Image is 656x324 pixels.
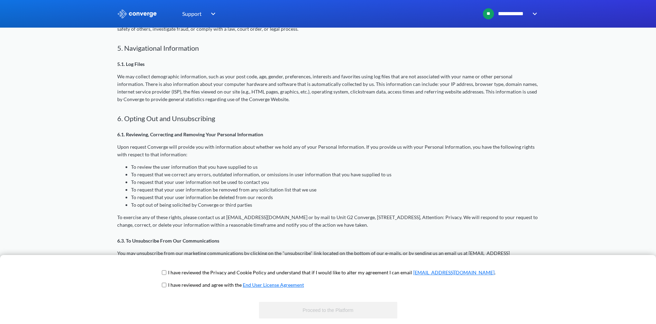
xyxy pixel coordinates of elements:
[131,194,539,201] li: To request that your user information be deleted from our records
[528,10,539,18] img: downArrow.svg
[117,237,539,245] p: 6.3. To Unsubscribe From Our Communications
[117,9,157,18] img: logo_ewhite.svg
[413,269,495,275] a: [EMAIL_ADDRESS][DOMAIN_NAME]
[117,143,539,158] p: Upon request Converge will provide you with information about whether we hold any of your Persona...
[168,269,496,276] p: I have reviewed the Privacy and Cookie Policy and understand that if I would like to alter my agr...
[131,186,539,194] li: To request that your user information be removed from any solicitation list that we use
[117,60,539,68] p: 5.1. Log Files
[259,302,397,318] button: Proceed to the Platform
[131,163,539,171] li: To review the user information that you have supplied to us
[117,73,539,103] p: We may collect demographic information, such as your post code, age, gender, preferences, interes...
[243,282,304,288] a: End User License Agreement
[117,114,539,122] h2: 6. Opting Out and Unsubscribing
[117,214,539,229] p: To exercise any of these rights, please contact us at [EMAIL_ADDRESS][DOMAIN_NAME] or by mail to ...
[117,249,539,265] p: You may unsubscribe from our marketing communications by clicking on the "unsubscribe" link locat...
[117,44,539,52] h2: 5. Navigational Information
[206,10,218,18] img: downArrow.svg
[168,281,304,289] p: I have reviewed and agree with the
[131,171,539,178] li: To request that we correct any errors, outdated information, or omissions in user information tha...
[182,9,202,18] span: Support
[131,201,539,209] li: To opt out of being solicited by Converge or third parties
[117,131,539,138] p: 6.1. Reviewing, Correcting and Removing Your Personal Information
[131,178,539,186] li: To request that your user information not be used to contact you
